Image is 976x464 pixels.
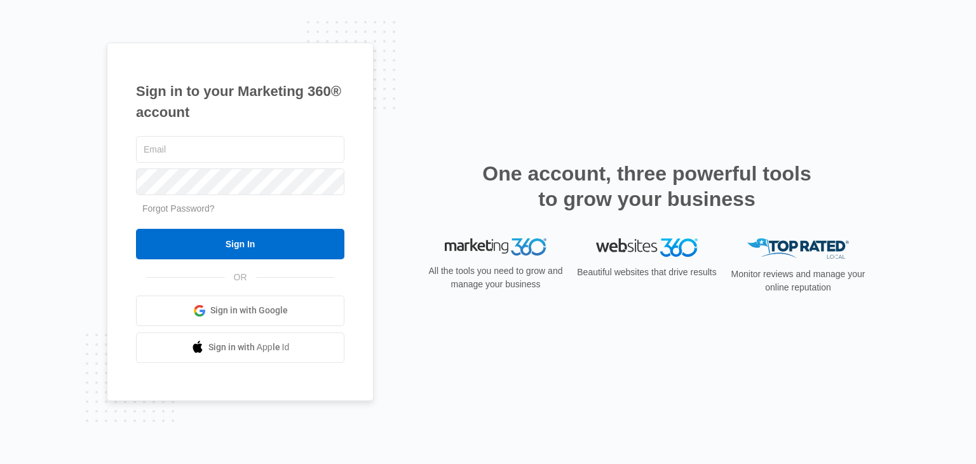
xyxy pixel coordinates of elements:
input: Sign In [136,229,344,259]
img: Websites 360 [596,238,698,257]
span: Sign in with Google [210,304,288,317]
img: Top Rated Local [747,238,849,259]
a: Forgot Password? [142,203,215,214]
h2: One account, three powerful tools to grow your business [478,161,815,212]
p: Monitor reviews and manage your online reputation [727,268,869,294]
span: OR [225,271,256,284]
h1: Sign in to your Marketing 360® account [136,81,344,123]
a: Sign in with Google [136,296,344,326]
img: Marketing 360 [445,238,546,256]
p: Beautiful websites that drive results [576,266,718,279]
span: Sign in with Apple Id [208,341,290,354]
a: Sign in with Apple Id [136,332,344,363]
p: All the tools you need to grow and manage your business [424,264,567,291]
input: Email [136,136,344,163]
